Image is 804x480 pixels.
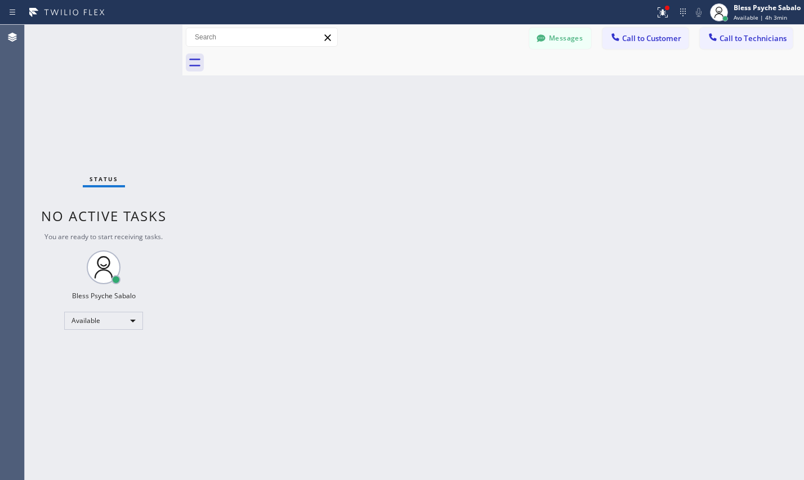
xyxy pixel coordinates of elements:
[64,312,143,330] div: Available
[691,5,707,20] button: Mute
[622,33,681,43] span: Call to Customer
[72,291,136,300] div: Bless Psyche Sabalo
[734,14,787,21] span: Available | 4h 3min
[734,3,801,12] div: Bless Psyche Sabalo
[700,28,793,49] button: Call to Technicians
[186,28,337,46] input: Search
[90,175,118,183] span: Status
[44,232,163,241] span: You are ready to start receiving tasks.
[41,207,167,225] span: No active tasks
[602,28,689,49] button: Call to Customer
[720,33,787,43] span: Call to Technicians
[529,28,591,49] button: Messages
